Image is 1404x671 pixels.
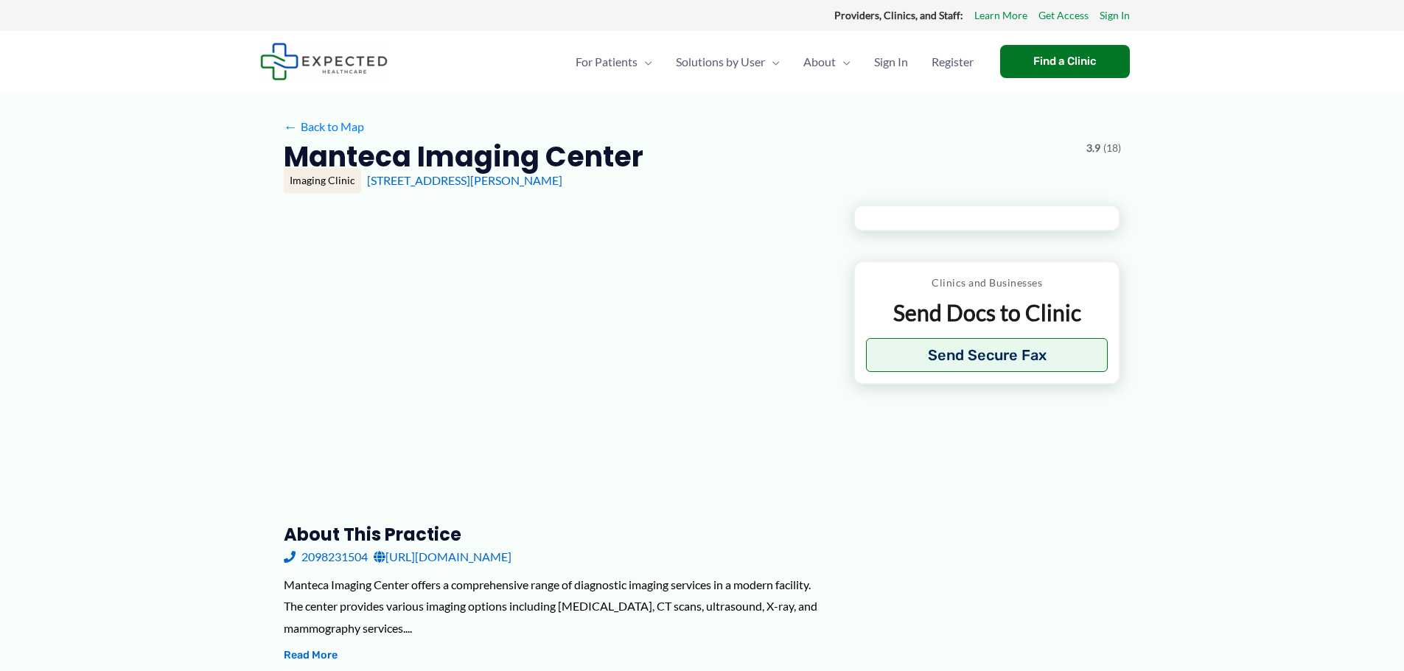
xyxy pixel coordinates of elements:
nav: Primary Site Navigation [564,36,985,88]
a: Register [920,36,985,88]
a: Sign In [1100,6,1130,25]
a: Solutions by UserMenu Toggle [664,36,792,88]
p: Send Docs to Clinic [866,298,1108,327]
span: Menu Toggle [638,36,652,88]
a: AboutMenu Toggle [792,36,862,88]
a: Find a Clinic [1000,45,1130,78]
span: Solutions by User [676,36,765,88]
a: Sign In [862,36,920,88]
span: 3.9 [1086,138,1100,158]
a: 2098231504 [284,546,368,568]
h3: About this practice [284,523,830,546]
button: Send Secure Fax [866,338,1108,372]
a: Learn More [974,6,1027,25]
span: (18) [1103,138,1121,158]
a: For PatientsMenu Toggle [564,36,664,88]
strong: Providers, Clinics, and Staff: [834,9,963,21]
button: Read More [284,647,338,664]
div: Manteca Imaging Center offers a comprehensive range of diagnostic imaging services in a modern fa... [284,574,830,639]
a: [URL][DOMAIN_NAME] [374,546,511,568]
img: Expected Healthcare Logo - side, dark font, small [260,43,388,80]
a: [STREET_ADDRESS][PERSON_NAME] [367,173,562,187]
a: Get Access [1038,6,1089,25]
p: Clinics and Businesses [866,273,1108,292]
h2: Manteca Imaging Center [284,138,643,175]
span: About [803,36,836,88]
span: ← [284,119,298,133]
span: Menu Toggle [836,36,851,88]
div: Imaging Clinic [284,168,361,193]
span: For Patients [576,36,638,88]
span: Sign In [874,36,908,88]
span: Register [932,36,974,88]
a: ←Back to Map [284,116,364,138]
span: Menu Toggle [765,36,780,88]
